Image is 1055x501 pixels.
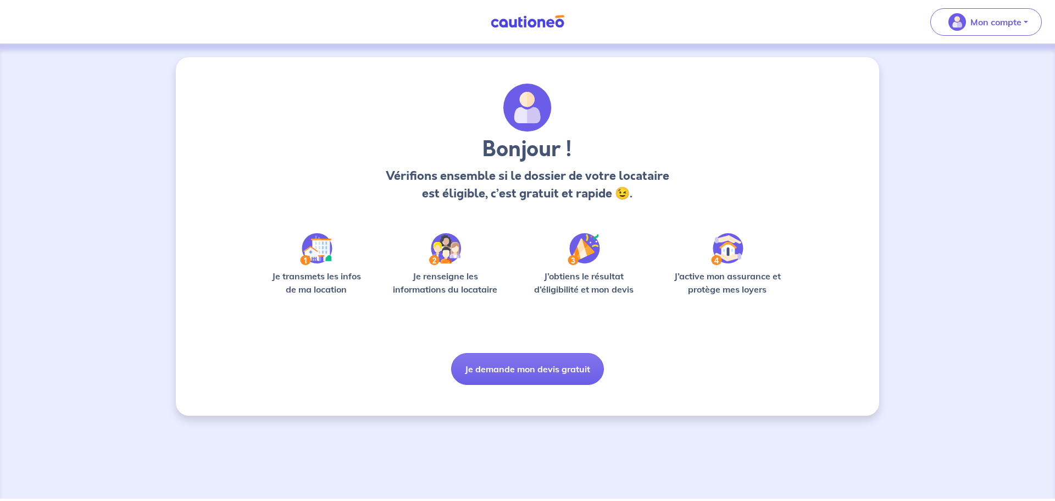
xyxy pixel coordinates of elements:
img: Cautioneo [486,15,569,29]
p: Mon compte [970,15,1021,29]
button: illu_account_valid_menu.svgMon compte [930,8,1042,36]
p: Je renseigne les informations du locataire [386,269,504,296]
img: /static/90a569abe86eec82015bcaae536bd8e6/Step-1.svg [300,233,332,265]
p: J’active mon assurance et protège mes loyers [663,269,791,296]
p: Je transmets les infos de ma location [264,269,369,296]
p: J’obtiens le résultat d’éligibilité et mon devis [522,269,646,296]
img: /static/bfff1cf634d835d9112899e6a3df1a5d/Step-4.svg [711,233,743,265]
img: /static/c0a346edaed446bb123850d2d04ad552/Step-2.svg [429,233,461,265]
img: /static/f3e743aab9439237c3e2196e4328bba9/Step-3.svg [568,233,600,265]
img: illu_account_valid_menu.svg [948,13,966,31]
button: Je demande mon devis gratuit [451,353,604,385]
p: Vérifions ensemble si le dossier de votre locataire est éligible, c’est gratuit et rapide 😉. [382,167,672,202]
h3: Bonjour ! [382,136,672,163]
img: archivate [503,84,552,132]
